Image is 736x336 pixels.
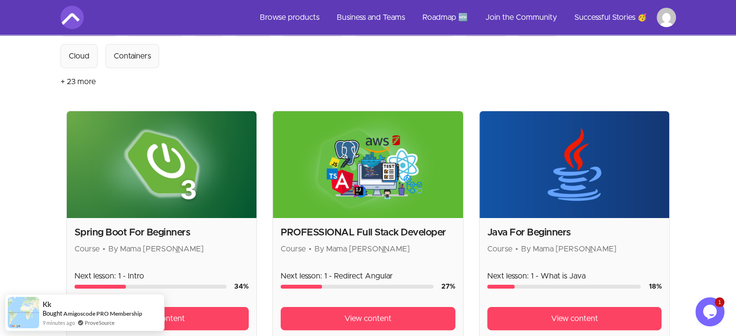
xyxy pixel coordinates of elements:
span: 34 % [234,283,249,290]
div: Course progress [75,285,227,289]
span: 18 % [648,283,661,290]
span: 9 minutes ago [43,319,75,327]
a: Business and Teams [329,6,413,29]
span: By Mama [PERSON_NAME] [108,245,204,253]
p: Next lesson: 1 - What is Java [487,270,662,282]
iframe: chat widget [695,297,726,326]
span: View content [345,313,391,324]
img: Amigoscode logo [60,6,84,29]
a: Browse products [252,6,327,29]
a: View content [487,307,662,330]
span: Course [75,245,100,253]
a: Amigoscode PRO Membership [63,310,142,317]
span: View content [551,313,598,324]
h2: Java For Beginners [487,226,662,239]
div: Cloud [69,50,90,62]
nav: Main [252,6,676,29]
h2: PROFESSIONAL Full Stack Developer [281,226,455,239]
h2: Spring Boot For Beginners [75,226,249,239]
p: Next lesson: 1 - Redirect Angular [281,270,455,282]
span: Course [281,245,306,253]
span: Bought [43,309,62,317]
span: • [515,245,518,253]
img: Product image for Spring Boot For Beginners [67,111,257,218]
span: By Mama [PERSON_NAME] [315,245,410,253]
img: Profile image for khalil Abualulla [657,8,676,27]
img: Product image for Java For Beginners [480,111,670,218]
span: By Mama [PERSON_NAME] [521,245,616,253]
div: Course progress [281,285,434,289]
a: Roadmap 🆕 [415,6,476,29]
a: View content [281,307,455,330]
span: • [103,245,105,253]
span: • [309,245,312,253]
a: ProveSource [85,319,115,327]
a: Join the Community [478,6,565,29]
button: + 23 more [60,68,96,95]
p: Next lesson: 1 - Intro [75,270,249,282]
img: provesource social proof notification image [8,297,39,328]
a: Successful Stories 🥳 [567,6,655,29]
span: Course [487,245,512,253]
div: Course progress [487,285,641,289]
div: Containers [114,50,151,62]
img: Product image for PROFESSIONAL Full Stack Developer [273,111,463,218]
span: 27 % [441,283,455,290]
span: Kk [43,300,51,308]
